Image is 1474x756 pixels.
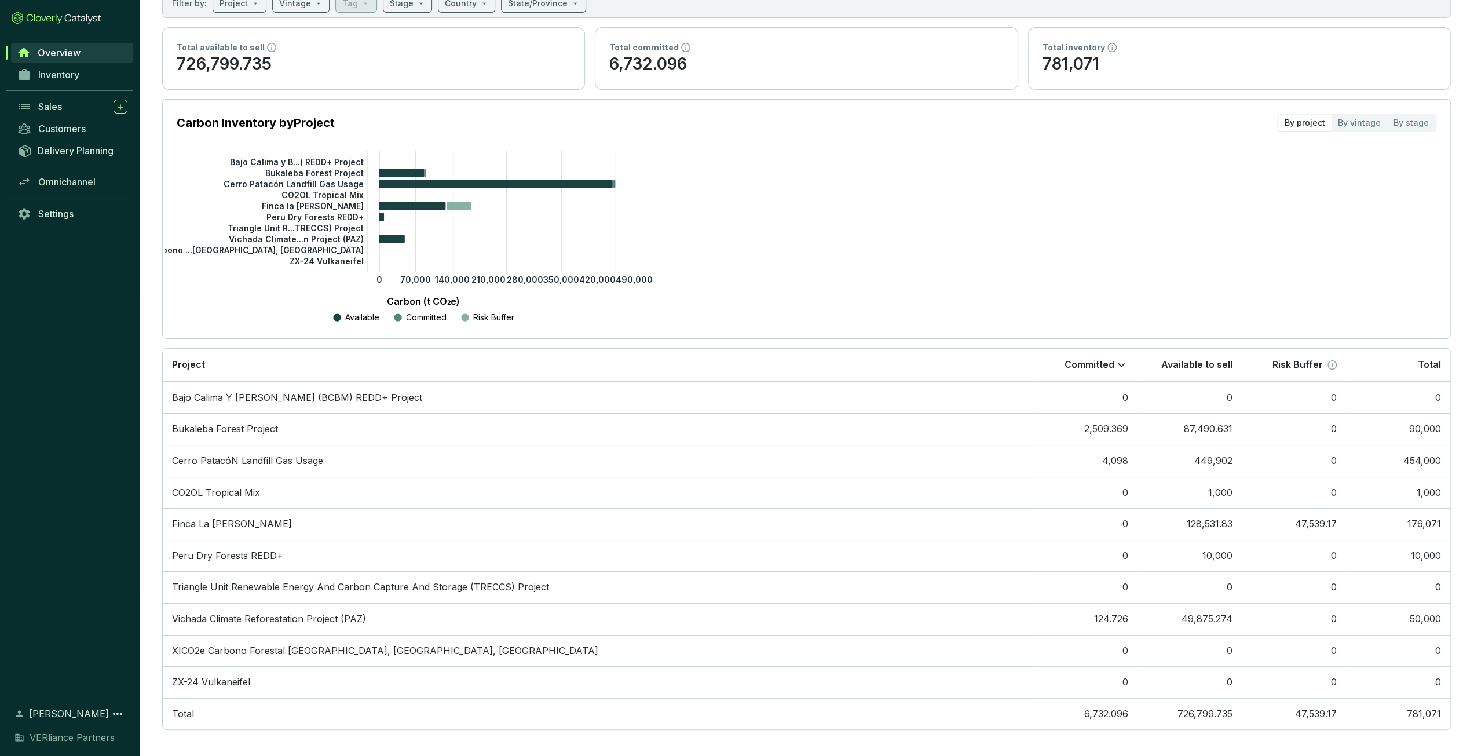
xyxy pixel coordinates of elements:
td: 1,000 [1346,477,1450,509]
tspan: Bukaleba Forest Project [265,167,364,177]
a: Inventory [12,65,133,85]
td: 87,490.631 [1137,413,1242,445]
tspan: Vichada Climate...n Project (PAZ) [229,233,364,243]
div: By vintage [1332,115,1387,131]
td: 781,071 [1346,698,1450,730]
p: Total committed [609,42,679,53]
span: Sales [38,101,62,112]
td: 0 [1137,635,1242,667]
tspan: Finca la [PERSON_NAME] [262,200,364,210]
td: Bajo Calima Y BahíA MáLaga (BCBM) REDD+ Project [163,382,1033,414]
td: 0 [1033,477,1137,509]
td: 10,000 [1346,540,1450,572]
td: 49,875.274 [1137,603,1242,635]
tspan: Bajo Calima y B...) REDD+ Project [230,156,364,166]
td: Triangle Unit Renewable Energy And Carbon Capture And Storage (TRECCS) Project [163,571,1033,603]
td: 0 [1242,540,1346,572]
span: [PERSON_NAME] [29,707,109,721]
tspan: Peru Dry Forests REDD+ [266,211,364,221]
td: XICO2e Carbono Forestal Ejido Pueblo Nuevo, Durango, MéXico [163,635,1033,667]
td: 0 [1137,571,1242,603]
p: 781,071 [1043,53,1436,75]
td: Peru Dry Forests REDD+ [163,540,1033,572]
tspan: 350,000 [543,275,579,284]
p: Carbon Inventory by Project [177,115,335,131]
tspan: 0 [376,275,382,284]
td: 0 [1346,571,1450,603]
tspan: 140,000 [435,275,470,284]
td: 0 [1033,571,1137,603]
td: 50,000 [1346,603,1450,635]
td: 1,000 [1137,477,1242,509]
td: 0 [1033,508,1137,540]
td: 47,539.17 [1242,698,1346,730]
a: Delivery Planning [12,141,133,160]
th: Available to sell [1137,349,1242,382]
tspan: 490,000 [616,275,653,284]
td: 0 [1242,445,1346,477]
td: 4,098 [1033,445,1137,477]
p: Committed [406,312,447,323]
td: 0 [1242,477,1346,509]
div: segmented control [1277,114,1436,132]
td: Vichada Climate Reforestation Project (PAZ) [163,603,1033,635]
td: 0 [1137,666,1242,698]
p: Total inventory [1043,42,1105,53]
tspan: Cerro Patacón Landfill Gas Usage [224,178,364,188]
p: 6,732.096 [609,53,1003,75]
p: Committed [1065,359,1114,371]
td: 0 [1346,635,1450,667]
th: Total [1346,349,1450,382]
p: Available [345,312,379,323]
td: 0 [1242,413,1346,445]
td: 176,071 [1346,508,1450,540]
a: Customers [12,119,133,138]
span: Settings [38,208,74,220]
td: 0 [1346,666,1450,698]
td: 0 [1242,571,1346,603]
tspan: 280,000 [507,275,543,284]
td: CO2OL Tropical Mix [163,477,1033,509]
td: 454,000 [1346,445,1450,477]
td: 449,902 [1137,445,1242,477]
p: 726,799.735 [177,53,570,75]
tspan: 210,000 [471,275,506,284]
td: 0 [1033,635,1137,667]
td: 2,509.369 [1033,413,1137,445]
th: Project [163,349,1033,382]
span: Customers [38,123,86,134]
span: VERliance Partners [30,731,115,744]
tspan: Triangle Unit R...TRECCS) Project [228,222,364,232]
td: 47,539.17 [1242,508,1346,540]
div: By stage [1387,115,1435,131]
td: 6,732.096 [1033,698,1137,730]
td: Total [163,698,1033,730]
td: Finca La Paz II [163,508,1033,540]
span: Delivery Planning [38,145,114,156]
td: 726,799.735 [1137,698,1242,730]
td: 0 [1242,635,1346,667]
td: 90,000 [1346,413,1450,445]
a: Settings [12,204,133,224]
span: Omnichannel [38,176,96,188]
td: 128,531.83 [1137,508,1242,540]
td: 0 [1242,666,1346,698]
p: Risk Buffer [1272,359,1323,371]
tspan: 420,000 [579,275,616,284]
a: Overview [11,43,133,63]
td: 0 [1137,382,1242,414]
tspan: 70,000 [400,275,431,284]
p: Total available to sell [177,42,265,53]
div: By project [1278,115,1332,131]
tspan: ZX-24 Vulkaneifel [290,255,364,265]
p: Carbon (t CO₂e) [194,294,652,308]
span: Inventory [38,69,79,81]
td: 124.726 [1033,603,1137,635]
p: Risk Buffer [473,312,514,323]
td: 0 [1346,382,1450,414]
td: 0 [1033,666,1137,698]
td: 0 [1242,603,1346,635]
a: Sales [12,97,133,116]
tspan: XICO2e Carbono ...[GEOGRAPHIC_DATA], [GEOGRAPHIC_DATA] [114,244,364,254]
td: 0 [1033,540,1137,572]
